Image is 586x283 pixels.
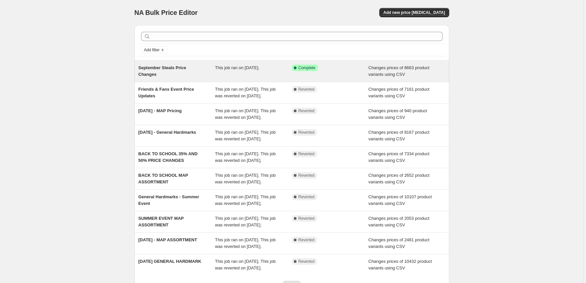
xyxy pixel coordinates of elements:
[215,151,276,163] span: This job ran on [DATE]. This job was reverted on [DATE].
[138,237,197,242] span: [DATE] - MAP ASSORTMENT
[379,8,449,17] button: Add new price [MEDICAL_DATA]
[298,237,315,243] span: Reverted
[298,130,315,135] span: Reverted
[298,173,315,178] span: Reverted
[215,173,276,184] span: This job ran on [DATE]. This job was reverted on [DATE].
[298,87,315,92] span: Reverted
[298,194,315,200] span: Reverted
[215,259,276,270] span: This job ran on [DATE]. This job was reverted on [DATE].
[368,151,429,163] span: Changes prices of 7334 product variants using CSV
[215,194,276,206] span: This job ran on [DATE]. This job was reverted on [DATE].
[138,194,199,206] span: General Hardmarks - Summer Event
[138,108,182,113] span: [DATE] - MAP Pricing
[215,130,276,141] span: This job ran on [DATE]. This job was reverted on [DATE].
[138,65,186,77] span: September Steals Price Changes
[368,173,429,184] span: Changes prices of 2652 product variants using CSV
[138,173,188,184] span: BACK TO SCHOOL MAP ASSORTMENT
[298,151,315,157] span: Reverted
[298,108,315,114] span: Reverted
[368,65,429,77] span: Changes prices of 8663 product variants using CSV
[298,259,315,264] span: Reverted
[215,87,276,98] span: This job ran on [DATE]. This job was reverted on [DATE].
[144,47,160,53] span: Add filter
[298,65,315,71] span: Complete
[368,87,429,98] span: Changes prices of 7161 product variants using CSV
[138,130,196,135] span: [DATE] - General Hardmarks
[368,259,432,270] span: Changes prices of 10432 product variants using CSV
[138,151,198,163] span: BACK TO SCHOOL 35% AND 50% PRICE CHANGES
[368,237,429,249] span: Changes prices of 2481 product variants using CSV
[368,216,429,227] span: Changes prices of 2053 product variants using CSV
[298,216,315,221] span: Reverted
[383,10,445,15] span: Add new price [MEDICAL_DATA]
[215,237,276,249] span: This job ran on [DATE]. This job was reverted on [DATE].
[368,108,427,120] span: Changes prices of 940 product variants using CSV
[134,9,198,16] span: NA Bulk Price Editor
[215,108,276,120] span: This job ran on [DATE]. This job was reverted on [DATE].
[138,216,184,227] span: SUMMER EVENT MAP ASSORTMENT
[138,259,201,264] span: [DATE] GENERAL HARDMARK
[368,194,432,206] span: Changes prices of 10107 product variants using CSV
[368,130,429,141] span: Changes prices of 8167 product variants using CSV
[215,65,259,70] span: This job ran on [DATE].
[141,46,168,54] button: Add filter
[138,87,194,98] span: Friends & Fans Event Price Updates
[215,216,276,227] span: This job ran on [DATE]. This job was reverted on [DATE].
